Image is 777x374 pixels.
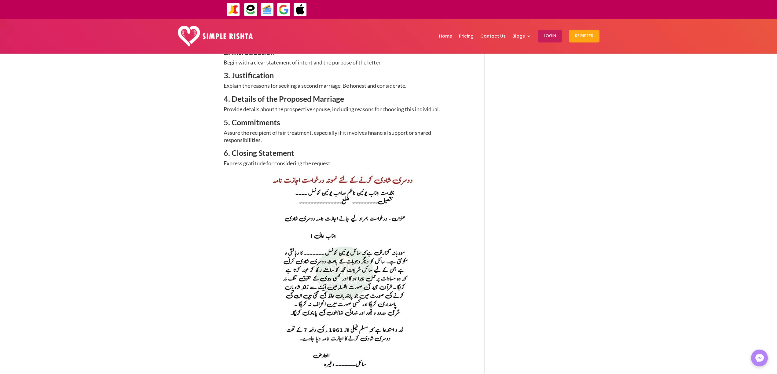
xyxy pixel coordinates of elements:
img: ApplePay-icon [293,3,307,16]
span: 4. Details of the Proposed Marriage [224,94,344,103]
button: Login [538,30,562,42]
a: Contact Us [480,20,506,52]
a: Login [538,20,562,52]
strong: جاز کیش [445,4,460,14]
a: Register [569,20,599,52]
div: ایپ میں پیمنٹ صرف گوگل پے اور ایپل پے کے ذریعے ممکن ہے۔ ، یا کریڈٹ کارڈ کے ذریعے ویب سائٹ پر ہوگی۔ [326,5,589,13]
img: JazzCash-icon [226,3,240,16]
a: Pricing [459,20,474,52]
span: 3. Justification [224,71,274,80]
a: Home [439,20,452,52]
strong: ایزی پیسہ [426,4,443,14]
span: Begin with a clear statement of intent and the purpose of the letter. [224,59,382,66]
span: Provide details about the prospective spouse, including reasons for choosing this individual. [224,106,440,112]
span: Explain the reasons for seeking a second marriage. Be honest and considerate. [224,82,406,89]
img: Credit Cards [260,3,274,16]
span: Assure the recipient of fair treatment, especially if it involves financial support or shared res... [224,129,431,143]
img: EasyPaisa-icon [244,3,258,16]
span: Express gratitude for considering the request. [224,160,332,167]
img: Messenger [753,352,766,364]
span: 6. Closing Statement [224,148,294,157]
a: Blogs [512,20,531,52]
img: GooglePay-icon [277,3,291,16]
img: permission letter template [264,173,426,371]
span: 5. Commitments [224,118,280,127]
button: Register [569,30,599,42]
